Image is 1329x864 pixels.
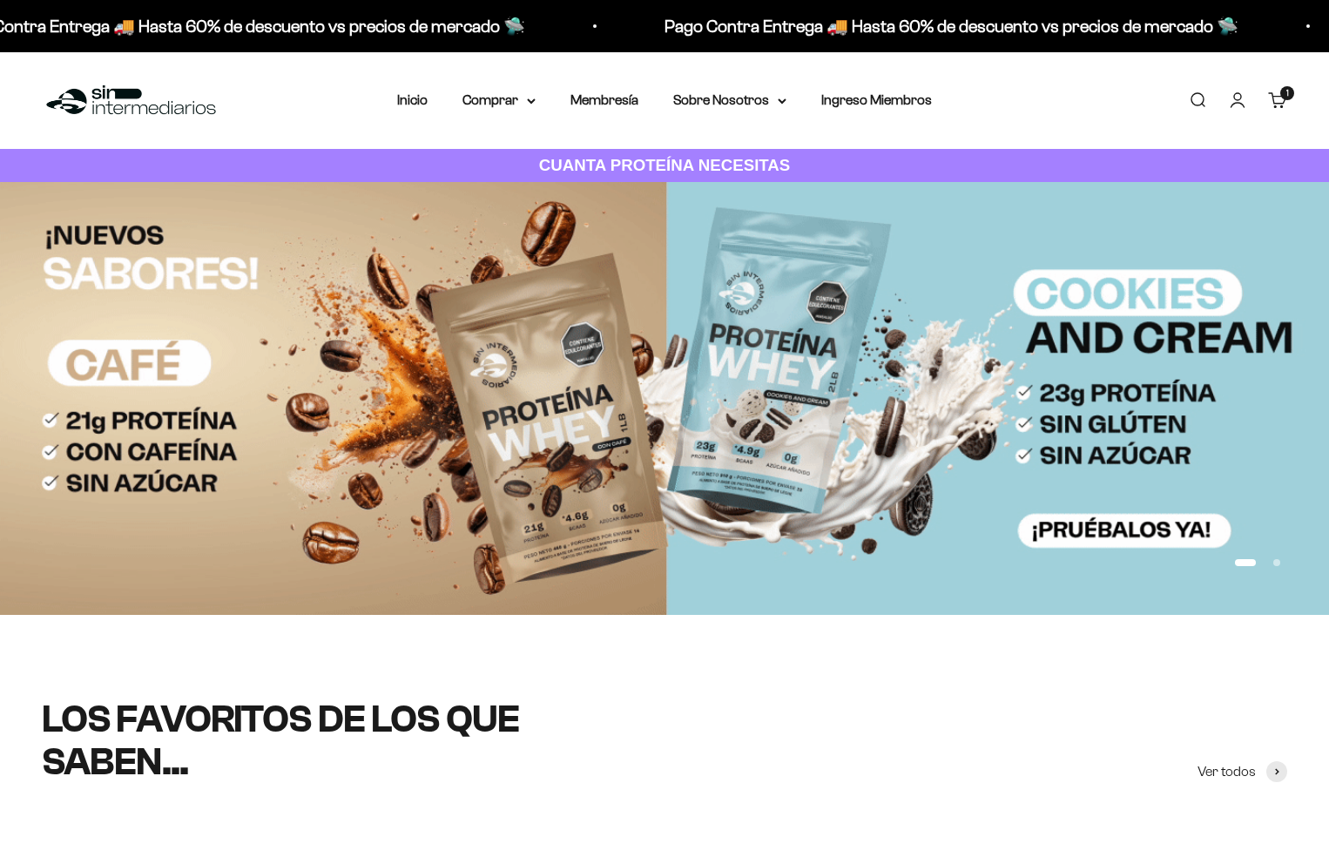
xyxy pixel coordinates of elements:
summary: Comprar [462,89,536,111]
a: Ingreso Miembros [821,92,932,107]
a: Membresía [570,92,638,107]
p: Pago Contra Entrega 🚚 Hasta 60% de descuento vs precios de mercado 🛸 [466,12,1040,40]
span: 1 [1286,89,1289,98]
strong: CUANTA PROTEÍNA NECESITAS [539,156,791,174]
split-lines: LOS FAVORITOS DE LOS QUE SABEN... [42,698,519,782]
a: Inicio [397,92,428,107]
summary: Sobre Nosotros [673,89,786,111]
a: Ver todos [1197,760,1287,783]
span: Ver todos [1197,760,1256,783]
